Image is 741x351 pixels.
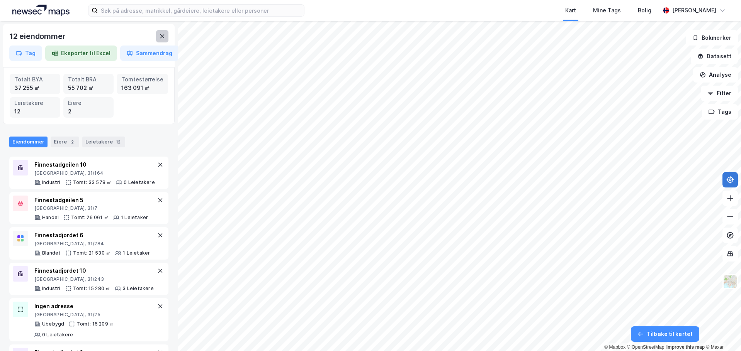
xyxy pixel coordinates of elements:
[124,179,155,186] div: 0 Leietakere
[34,160,155,169] div: Finnestadgeilen 10
[121,84,163,92] div: 163 091 ㎡
[34,266,154,275] div: Finnestadjordet 10
[42,214,59,221] div: Handel
[34,231,150,240] div: Finnestadjordet 6
[120,46,179,61] button: Sammendrag
[693,67,738,83] button: Analyse
[9,137,48,147] div: Eiendommer
[122,285,153,292] div: 3 Leietakere
[42,250,61,256] div: Blandet
[68,99,109,107] div: Eiere
[34,312,156,318] div: [GEOGRAPHIC_DATA], 31/25
[76,321,114,327] div: Tomt: 15 209 ㎡
[34,241,150,247] div: [GEOGRAPHIC_DATA], 31/284
[627,344,665,350] a: OpenStreetMap
[51,137,79,147] div: Eiere
[42,321,64,327] div: Ubebygd
[14,75,56,84] div: Totalt BYA
[123,250,150,256] div: 1 Leietaker
[14,99,56,107] div: Leietakere
[12,5,70,16] img: logo.a4113a55bc3d86da70a041830d287a7e.svg
[42,332,73,338] div: 0 Leietakere
[34,205,148,211] div: [GEOGRAPHIC_DATA], 31/7
[631,326,699,342] button: Tilbake til kartet
[34,170,155,176] div: [GEOGRAPHIC_DATA], 31/164
[701,86,738,101] button: Filter
[73,285,110,292] div: Tomt: 15 280 ㎡
[638,6,651,15] div: Bolig
[34,196,148,205] div: Finnestadgeilen 5
[121,214,148,221] div: 1 Leietaker
[686,30,738,46] button: Bokmerker
[68,84,109,92] div: 55 702 ㎡
[121,75,163,84] div: Tomtestørrelse
[34,302,156,311] div: Ingen adresse
[42,285,61,292] div: Industri
[702,314,741,351] iframe: Chat Widget
[14,84,56,92] div: 37 255 ㎡
[71,214,109,221] div: Tomt: 26 061 ㎡
[565,6,576,15] div: Kart
[593,6,621,15] div: Mine Tags
[9,46,42,61] button: Tag
[73,179,112,186] div: Tomt: 33 578 ㎡
[68,138,76,146] div: 2
[73,250,110,256] div: Tomt: 21 530 ㎡
[34,276,154,282] div: [GEOGRAPHIC_DATA], 31/243
[604,344,625,350] a: Mapbox
[666,344,705,350] a: Improve this map
[45,46,117,61] button: Eksporter til Excel
[42,179,61,186] div: Industri
[68,107,109,116] div: 2
[68,75,109,84] div: Totalt BRA
[702,314,741,351] div: Kontrollprogram for chat
[14,107,56,116] div: 12
[691,49,738,64] button: Datasett
[82,137,125,147] div: Leietakere
[672,6,716,15] div: [PERSON_NAME]
[9,30,67,42] div: 12 eiendommer
[723,274,738,289] img: Z
[114,138,122,146] div: 12
[702,104,738,120] button: Tags
[98,5,304,16] input: Søk på adresse, matrikkel, gårdeiere, leietakere eller personer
